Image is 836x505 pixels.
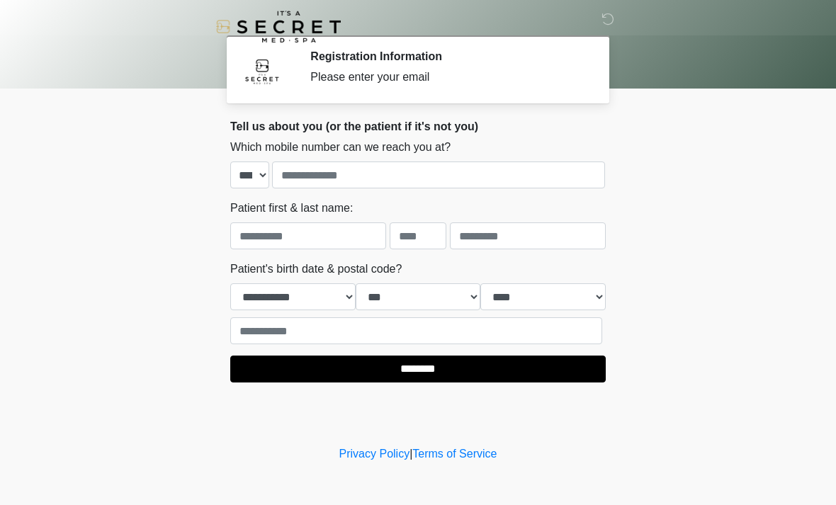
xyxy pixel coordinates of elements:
[339,448,410,460] a: Privacy Policy
[241,50,283,92] img: Agent Avatar
[230,200,353,217] label: Patient first & last name:
[310,69,584,86] div: Please enter your email
[310,50,584,63] h2: Registration Information
[230,139,451,156] label: Which mobile number can we reach you at?
[409,448,412,460] a: |
[230,261,402,278] label: Patient's birth date & postal code?
[412,448,497,460] a: Terms of Service
[230,120,606,133] h2: Tell us about you (or the patient if it's not you)
[216,11,341,42] img: It's A Secret Med Spa Logo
